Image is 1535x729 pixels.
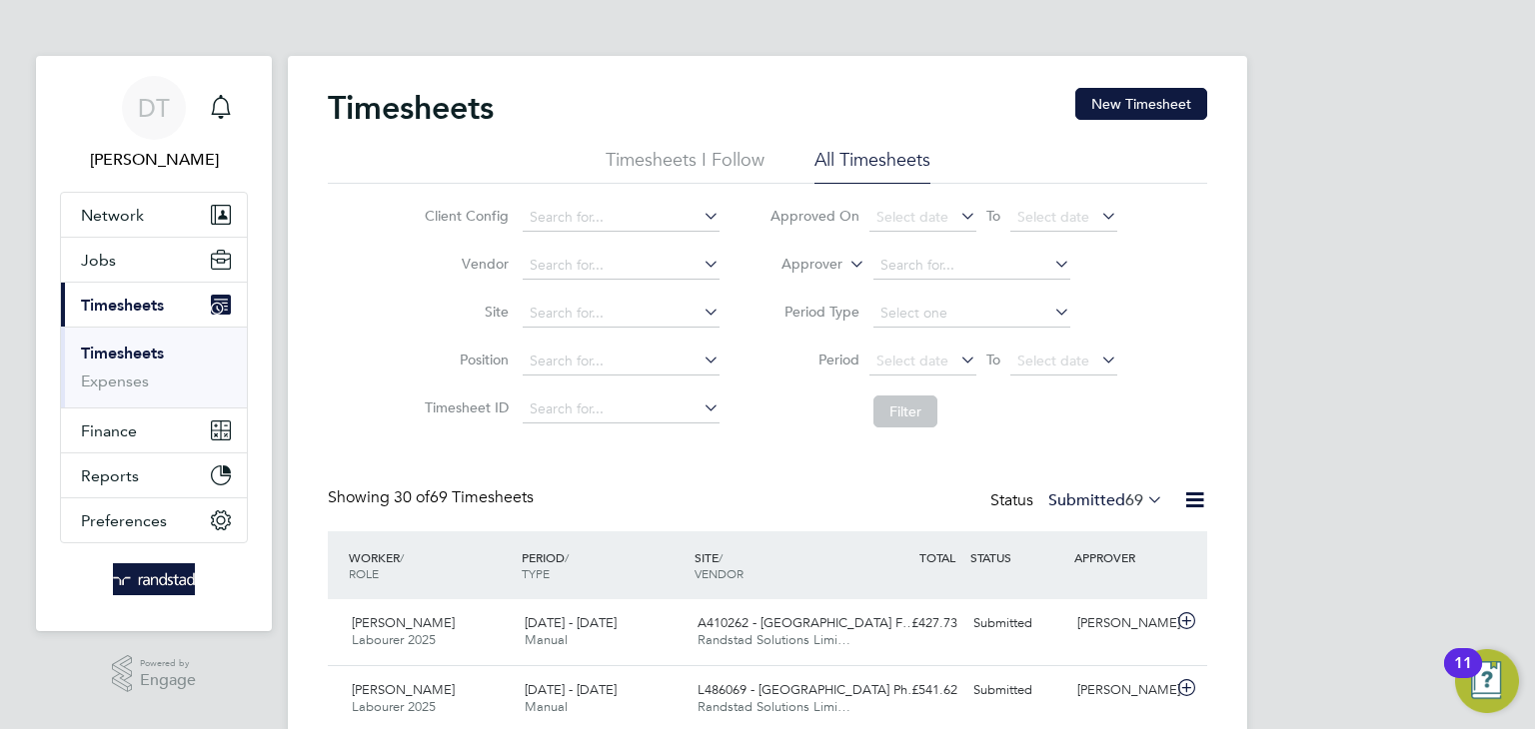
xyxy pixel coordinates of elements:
[419,207,509,225] label: Client Config
[861,674,965,707] div: £541.62
[1017,208,1089,226] span: Select date
[876,208,948,226] span: Select date
[400,549,404,565] span: /
[919,549,955,565] span: TOTAL
[419,255,509,273] label: Vendor
[60,148,248,172] span: Daniel Tisseyre
[873,252,1070,280] input: Search for...
[606,148,765,184] li: Timesheets I Follow
[394,487,430,507] span: 30 of
[876,352,948,369] span: Select date
[61,193,247,237] button: Network
[61,498,247,542] button: Preferences
[60,563,248,595] a: Go to home page
[565,549,569,565] span: /
[352,614,455,631] span: [PERSON_NAME]
[352,681,455,698] span: [PERSON_NAME]
[140,655,196,672] span: Powered by
[698,698,850,715] span: Randstad Solutions Limi…
[81,511,167,530] span: Preferences
[61,283,247,327] button: Timesheets
[523,204,720,232] input: Search for...
[990,487,1167,515] div: Status
[965,674,1069,707] div: Submitted
[523,300,720,328] input: Search for...
[1069,674,1173,707] div: [PERSON_NAME]
[769,303,859,321] label: Period Type
[352,631,436,648] span: Labourer 2025
[61,408,247,452] button: Finance
[523,348,720,375] input: Search for...
[81,344,164,363] a: Timesheets
[344,539,517,591] div: WORKER
[81,421,137,440] span: Finance
[352,698,436,715] span: Labourer 2025
[81,206,144,225] span: Network
[1069,607,1173,640] div: [PERSON_NAME]
[1125,490,1143,510] span: 69
[525,614,617,631] span: [DATE] - [DATE]
[753,255,842,275] label: Approver
[349,565,379,581] span: ROLE
[81,251,116,270] span: Jobs
[695,565,744,581] span: VENDOR
[965,539,1069,575] div: STATUS
[36,56,272,631] nav: Main navigation
[525,631,568,648] span: Manual
[769,351,859,368] label: Period
[112,655,197,693] a: Powered byEngage
[873,395,937,427] button: Filter
[525,681,617,698] span: [DATE] - [DATE]
[814,148,930,184] li: All Timesheets
[61,238,247,282] button: Jobs
[698,614,915,631] span: A410262 - [GEOGRAPHIC_DATA] F…
[965,607,1069,640] div: Submitted
[523,395,720,423] input: Search for...
[1455,649,1519,713] button: Open Resource Center, 11 new notifications
[81,296,164,315] span: Timesheets
[1454,663,1472,689] div: 11
[980,347,1006,372] span: To
[1075,88,1207,120] button: New Timesheet
[419,351,509,368] label: Position
[698,631,850,648] span: Randstad Solutions Limi…
[81,371,149,390] a: Expenses
[140,672,196,689] span: Engage
[60,76,248,172] a: DT[PERSON_NAME]
[328,487,538,508] div: Showing
[113,563,196,595] img: randstad-logo-retina.png
[769,207,859,225] label: Approved On
[394,487,534,507] span: 69 Timesheets
[419,398,509,416] label: Timesheet ID
[690,539,862,591] div: SITE
[523,252,720,280] input: Search for...
[522,565,550,581] span: TYPE
[419,303,509,321] label: Site
[81,466,139,485] span: Reports
[1048,490,1163,510] label: Submitted
[61,327,247,407] div: Timesheets
[719,549,723,565] span: /
[517,539,690,591] div: PERIOD
[1069,539,1173,575] div: APPROVER
[61,453,247,497] button: Reports
[980,203,1006,229] span: To
[1017,352,1089,369] span: Select date
[328,88,494,128] h2: Timesheets
[861,607,965,640] div: £427.73
[873,300,1070,328] input: Select one
[698,681,920,698] span: L486069 - [GEOGRAPHIC_DATA] Ph…
[525,698,568,715] span: Manual
[138,95,170,121] span: DT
